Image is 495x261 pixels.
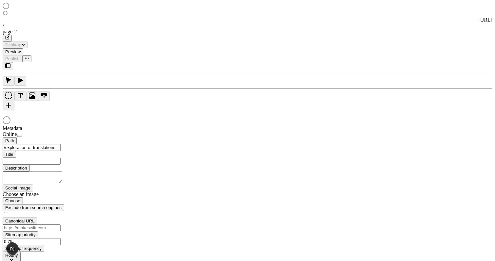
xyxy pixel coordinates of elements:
button: Sitemap priority [3,231,38,238]
input: https://makeswift.com [3,224,61,231]
button: Sitemap frequency [3,245,44,252]
button: Title [3,151,16,158]
button: Desktop [3,41,28,48]
div: page-2 [3,29,492,35]
span: Online [3,131,17,137]
div: Metadata [3,125,81,131]
span: Hourly [5,253,18,258]
span: Desktop [5,42,21,47]
div: / [3,23,492,29]
button: Image [26,91,38,101]
button: Preview [3,48,23,55]
button: Button [38,91,50,101]
button: Canonical URL [3,218,37,224]
button: Path [3,137,17,144]
button: Description [3,165,30,171]
button: Publish [3,55,22,62]
div: [URL] [3,17,492,23]
button: Box [3,91,14,101]
div: Choose an image [3,191,81,197]
span: Choose [5,198,20,203]
button: Choose [3,197,23,204]
span: Preview [5,49,21,54]
button: Exclude from search engines [3,204,64,211]
span: Publish [5,56,20,61]
button: Social Image [3,185,33,191]
button: Text [14,91,26,101]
